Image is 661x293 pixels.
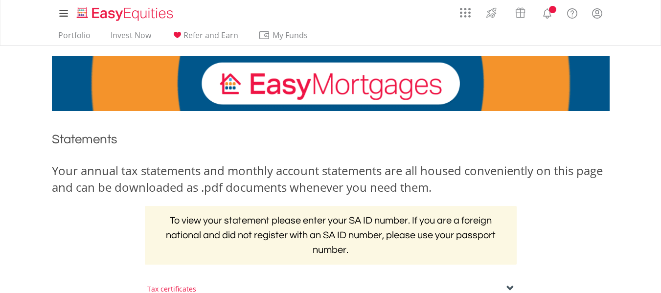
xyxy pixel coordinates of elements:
[585,2,610,24] a: My Profile
[560,2,585,22] a: FAQ's and Support
[52,162,610,196] div: Your annual tax statements and monthly account statements are all housed conveniently on this pag...
[483,5,500,21] img: thrive-v2.svg
[460,7,471,18] img: grid-menu-icon.svg
[75,6,177,22] img: EasyEquities_Logo.png
[183,30,238,41] span: Refer and Earn
[535,2,560,22] a: Notifications
[454,2,477,18] a: AppsGrid
[258,29,322,42] span: My Funds
[107,30,155,45] a: Invest Now
[506,2,535,21] a: Vouchers
[52,133,117,146] span: Statements
[167,30,242,45] a: Refer and Earn
[54,30,94,45] a: Portfolio
[145,206,517,265] h2: To view your statement please enter your SA ID number. If you are a foreign national and did not ...
[73,2,177,22] a: Home page
[52,56,610,111] img: EasyMortage Promotion Banner
[512,5,528,21] img: vouchers-v2.svg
